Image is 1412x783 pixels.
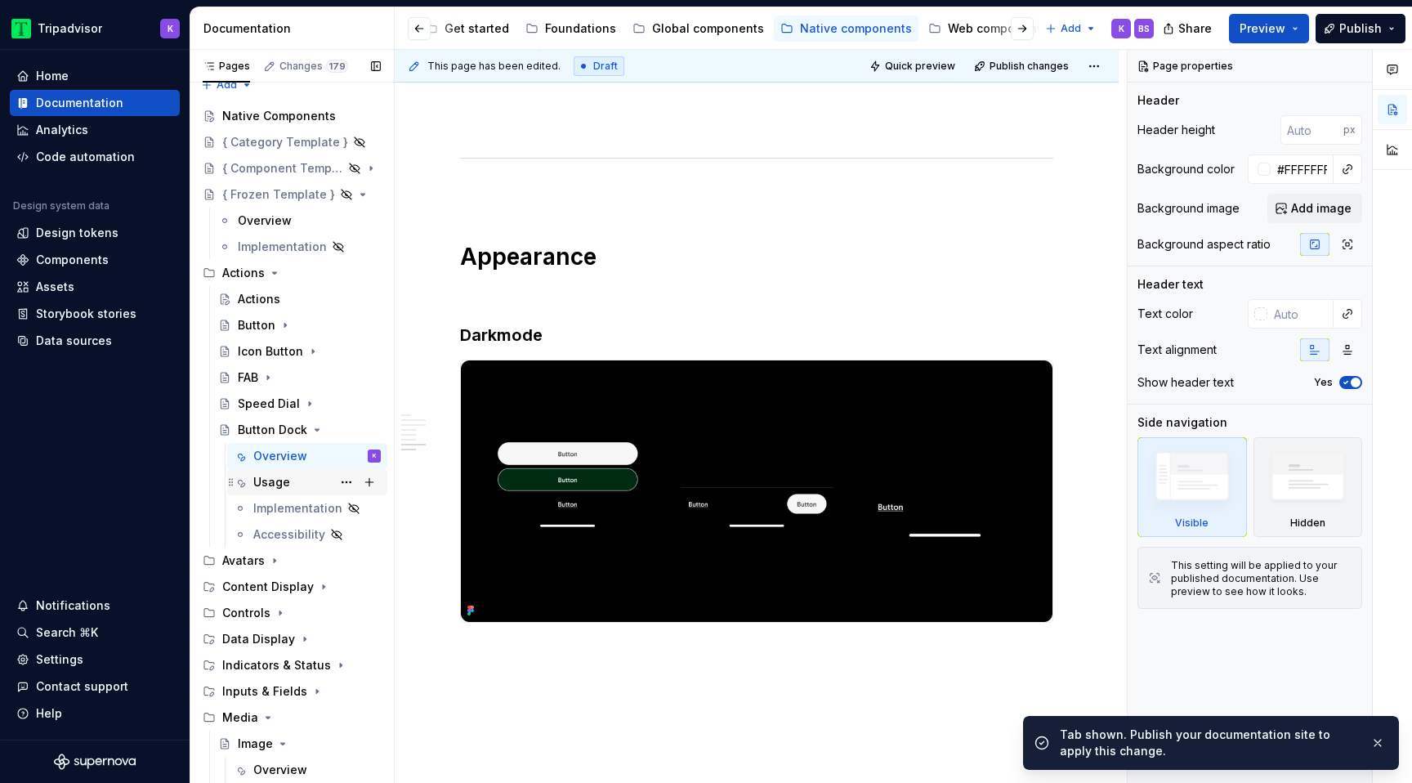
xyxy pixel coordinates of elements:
[36,333,112,349] div: Data sources
[203,20,387,37] div: Documentation
[373,448,377,464] div: K
[253,474,290,490] div: Usage
[212,286,387,312] a: Actions
[196,600,387,626] div: Controls
[1040,17,1101,40] button: Add
[10,90,180,116] a: Documentation
[10,673,180,700] button: Contact support
[1178,20,1212,37] span: Share
[3,11,186,46] button: TripadvisorK
[222,160,343,177] div: { Component Template }
[1137,200,1240,217] div: Background image
[10,220,180,246] a: Design tokens
[36,705,62,722] div: Help
[519,16,623,42] a: Foundations
[1267,194,1362,223] button: Add image
[10,63,180,89] a: Home
[1137,92,1179,109] div: Header
[1119,22,1124,35] div: K
[54,754,136,770] svg: Supernova Logo
[1290,517,1325,530] div: Hidden
[427,60,561,73] span: This page has been edited.
[36,149,135,165] div: Code automation
[13,199,109,213] div: Design system data
[196,705,387,731] div: Media
[1137,276,1204,293] div: Header text
[212,338,387,365] a: Icon Button
[253,448,307,464] div: Overview
[10,274,180,300] a: Assets
[212,417,387,443] a: Button Dock
[238,343,303,360] div: Icon Button
[1314,376,1333,389] label: Yes
[253,762,307,778] div: Overview
[1316,14,1405,43] button: Publish
[222,709,258,726] div: Media
[196,181,387,208] a: { Frozen Template }
[461,360,1052,622] img: a700346a-7a1b-4b11-b6c4-73e39d5a77c6.png
[1175,517,1209,530] div: Visible
[36,678,128,695] div: Contact support
[1137,306,1193,322] div: Text color
[212,234,387,260] a: Implementation
[196,155,387,181] a: { Component Template }
[196,74,257,96] button: Add
[10,647,180,673] a: Settings
[36,651,83,668] div: Settings
[11,19,31,38] img: 0ed0e8b8-9446-497d-bad0-376821b19aa5.png
[217,78,237,92] span: Add
[10,700,180,727] button: Help
[626,16,771,42] a: Global components
[168,22,173,35] div: K
[227,757,387,783] a: Overview
[1267,299,1334,329] input: Auto
[1137,437,1247,537] div: Visible
[10,117,180,143] a: Analytics
[253,526,325,543] div: Accessibility
[36,279,74,295] div: Assets
[36,225,118,241] div: Design tokens
[196,260,387,286] div: Actions
[212,391,387,417] a: Speed Dial
[948,20,1048,37] div: Web components
[1060,727,1357,759] div: Tab shown. Publish your documentation site to apply this change.
[36,95,123,111] div: Documentation
[1137,122,1215,138] div: Header height
[222,186,335,203] div: { Frozen Template }
[10,247,180,273] a: Components
[1280,115,1343,145] input: Auto
[203,60,250,73] div: Pages
[238,736,273,752] div: Image
[238,291,280,307] div: Actions
[238,239,327,255] div: Implementation
[222,683,307,700] div: Inputs & Fields
[212,312,387,338] a: Button
[1171,559,1352,598] div: This setting will be applied to your published documentation. Use preview to see how it looks.
[222,265,265,281] div: Actions
[652,20,764,37] div: Global components
[36,252,109,268] div: Components
[1155,14,1222,43] button: Share
[36,122,88,138] div: Analytics
[1291,200,1352,217] span: Add image
[212,365,387,391] a: FAB
[222,553,265,569] div: Avatars
[222,657,331,673] div: Indicators & Status
[1061,22,1081,35] span: Add
[460,242,1053,271] h1: Appearance
[1138,22,1150,35] div: BS
[885,60,955,73] span: Quick preview
[222,108,336,124] div: Native Components
[460,324,1053,347] h3: Darkmode
[1229,14,1309,43] button: Preview
[36,597,110,614] div: Notifications
[238,213,292,229] div: Overview
[238,369,258,386] div: FAB
[445,20,509,37] div: Get started
[418,16,516,42] a: Get started
[227,443,387,469] a: OverviewK
[1137,236,1271,253] div: Background aspect ratio
[1253,437,1363,537] div: Hidden
[36,68,69,84] div: Home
